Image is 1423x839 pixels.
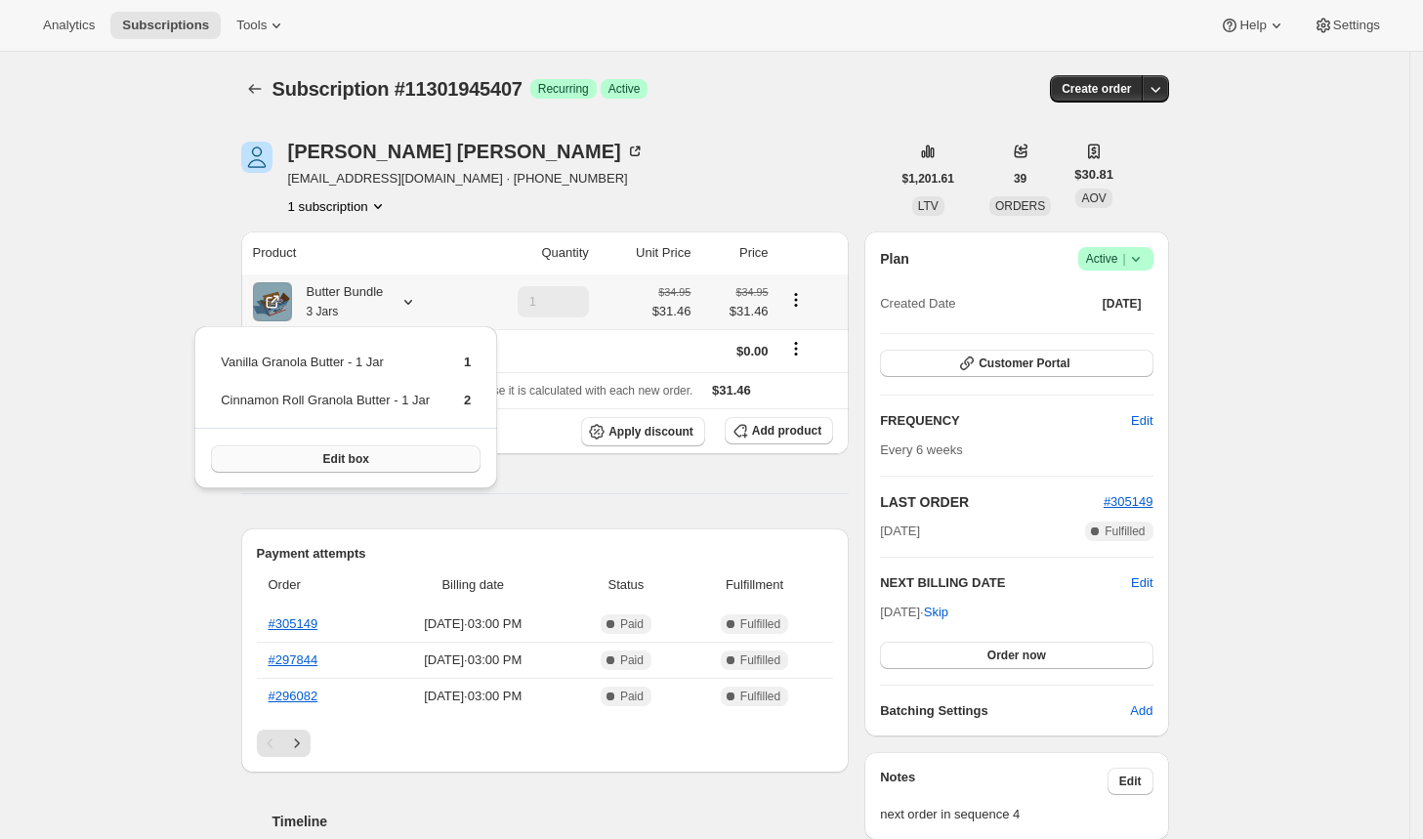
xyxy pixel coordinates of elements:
span: Settings [1333,18,1380,33]
span: $30.81 [1074,165,1113,185]
a: #305149 [1104,494,1153,509]
span: [DATE] · [880,605,948,619]
nav: Pagination [257,730,834,757]
button: Edit [1131,573,1152,593]
button: 39 [1002,165,1038,192]
span: Sarah Cordes [241,142,272,173]
span: $1,201.61 [902,171,954,187]
button: Create order [1050,75,1143,103]
button: Edit box [211,445,481,473]
button: Apply discount [581,417,705,446]
span: Fulfilled [740,689,780,704]
span: Active [608,81,641,97]
td: Vanilla Granola Butter - 1 Jar [220,352,431,388]
h2: Payment attempts [257,544,834,564]
button: #305149 [1104,492,1153,512]
span: Tools [236,18,267,33]
button: Add [1118,695,1164,727]
h2: FREQUENCY [880,411,1131,431]
span: [DATE] · 03:00 PM [382,614,565,634]
span: Fulfilled [740,616,780,632]
span: Analytics [43,18,95,33]
span: Paid [620,616,644,632]
span: Billing date [382,575,565,595]
th: Unit Price [595,231,697,274]
button: Customer Portal [880,350,1152,377]
div: Butter Bundle [292,282,384,321]
span: $31.46 [652,302,691,321]
span: Order now [987,648,1046,663]
button: Subscriptions [110,12,221,39]
th: Price [696,231,774,274]
span: Help [1239,18,1266,33]
span: 39 [1014,171,1026,187]
button: Tools [225,12,298,39]
span: [DATE] [880,522,920,541]
span: 1 [464,355,471,369]
button: Settings [1302,12,1392,39]
span: $0.00 [736,344,769,358]
span: Edit box [323,451,369,467]
span: [EMAIL_ADDRESS][DOMAIN_NAME] · [PHONE_NUMBER] [288,169,645,189]
span: Subscriptions [122,18,209,33]
span: Add [1130,701,1152,721]
button: Add product [725,417,833,444]
button: Next [283,730,311,757]
span: Add product [752,423,821,439]
button: Product actions [780,289,812,311]
button: Skip [912,597,960,628]
span: Paid [620,689,644,704]
button: Edit [1108,768,1153,795]
span: Skip [924,603,948,622]
a: #305149 [269,616,318,631]
span: Active [1086,249,1146,269]
th: Order [257,564,376,607]
button: Order now [880,642,1152,669]
span: [DATE] · 03:00 PM [382,650,565,670]
button: Analytics [31,12,106,39]
button: Help [1208,12,1297,39]
img: product img [253,282,292,321]
div: [PERSON_NAME] [PERSON_NAME] [288,142,645,161]
span: LTV [918,199,939,213]
small: $34.95 [735,286,768,298]
span: Edit [1119,774,1142,789]
h2: LAST ORDER [880,492,1104,512]
h6: Batching Settings [880,701,1130,721]
span: Fulfillment [688,575,821,595]
span: Recurring [538,81,589,97]
button: Edit [1119,405,1164,437]
span: Fulfilled [740,652,780,668]
span: Subscription #11301945407 [272,78,523,100]
button: $1,201.61 [891,165,966,192]
span: next order in sequence 4 [880,805,1152,824]
button: Subscriptions [241,75,269,103]
span: ORDERS [995,199,1045,213]
a: #297844 [269,652,318,667]
h2: NEXT BILLING DATE [880,573,1131,593]
small: 3 Jars [307,305,339,318]
span: Create order [1062,81,1131,97]
h2: Timeline [272,812,850,831]
th: Product [241,231,468,274]
span: Paid [620,652,644,668]
span: Status [576,575,676,595]
button: Shipping actions [780,338,812,359]
span: $31.46 [702,302,768,321]
span: Created Date [880,294,955,314]
span: AOV [1081,191,1106,205]
span: Edit [1131,411,1152,431]
button: [DATE] [1091,290,1153,317]
h2: Plan [880,249,909,269]
span: 2 [464,393,471,407]
a: #296082 [269,689,318,703]
td: Cinnamon Roll Granola Butter - 1 Jar [220,390,431,426]
span: | [1122,251,1125,267]
small: $34.95 [658,286,691,298]
th: Quantity [468,231,595,274]
span: $31.46 [712,383,751,398]
span: Every 6 weeks [880,442,963,457]
span: Fulfilled [1105,524,1145,539]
